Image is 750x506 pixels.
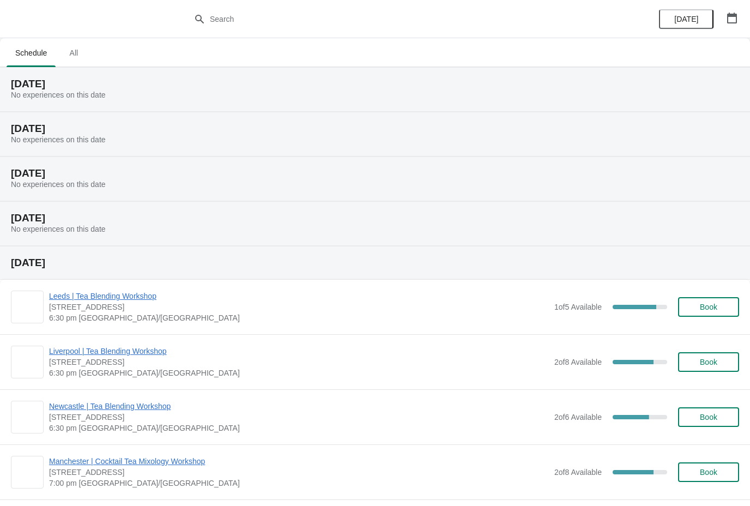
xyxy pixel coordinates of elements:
span: 2 of 8 Available [554,358,602,366]
span: 7:00 pm [GEOGRAPHIC_DATA]/[GEOGRAPHIC_DATA] [49,478,549,489]
span: Leeds | Tea Blending Workshop [49,291,549,302]
button: Book [678,462,739,482]
button: Book [678,407,739,427]
span: 2 of 6 Available [554,413,602,421]
span: [STREET_ADDRESS] [49,467,549,478]
span: Book [700,303,717,311]
span: Liverpool | Tea Blending Workshop [49,346,549,357]
input: Search [209,9,562,29]
span: 6:30 pm [GEOGRAPHIC_DATA]/[GEOGRAPHIC_DATA] [49,312,549,323]
span: [STREET_ADDRESS] [49,412,549,423]
button: Book [678,297,739,317]
button: [DATE] [659,9,713,29]
span: Book [700,413,717,421]
span: [STREET_ADDRESS] [49,357,549,368]
span: 6:30 pm [GEOGRAPHIC_DATA]/[GEOGRAPHIC_DATA] [49,368,549,378]
button: Book [678,352,739,372]
span: Schedule [7,43,56,63]
span: Book [700,468,717,477]
span: No experiences on this date [11,135,106,144]
span: 6:30 pm [GEOGRAPHIC_DATA]/[GEOGRAPHIC_DATA] [49,423,549,433]
span: 2 of 8 Available [554,468,602,477]
span: Newcastle | Tea Blending Workshop [49,401,549,412]
span: [DATE] [674,15,698,23]
span: 1 of 5 Available [554,303,602,311]
span: Manchester | Cocktail Tea Mixology Workshop [49,456,549,467]
span: Book [700,358,717,366]
h2: [DATE] [11,123,739,134]
span: No experiences on this date [11,225,106,233]
h2: [DATE] [11,257,739,268]
span: No experiences on this date [11,180,106,189]
h2: [DATE] [11,168,739,179]
h2: [DATE] [11,213,739,224]
span: No experiences on this date [11,91,106,99]
span: All [60,43,87,63]
h2: [DATE] [11,79,739,89]
span: [STREET_ADDRESS] [49,302,549,312]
